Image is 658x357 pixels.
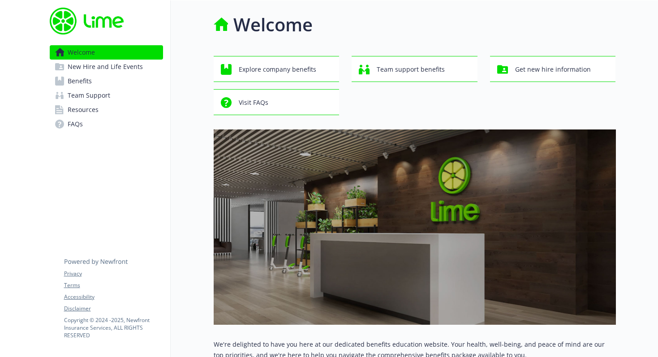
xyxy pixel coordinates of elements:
button: Visit FAQs [214,89,340,115]
a: Welcome [50,45,163,60]
span: Team Support [68,88,110,103]
a: FAQs [50,117,163,131]
span: Get new hire information [515,61,591,78]
a: Team Support [50,88,163,103]
a: Privacy [64,270,163,278]
span: Benefits [68,74,92,88]
span: Resources [68,103,99,117]
a: Benefits [50,74,163,88]
span: Team support benefits [377,61,445,78]
img: overview page banner [214,129,616,325]
a: Accessibility [64,293,163,301]
button: Get new hire information [490,56,616,82]
button: Team support benefits [352,56,477,82]
span: Visit FAQs [239,94,268,111]
button: Explore company benefits [214,56,340,82]
a: Resources [50,103,163,117]
span: New Hire and Life Events [68,60,143,74]
a: New Hire and Life Events [50,60,163,74]
a: Terms [64,281,163,289]
h1: Welcome [233,11,313,38]
span: Explore company benefits [239,61,316,78]
a: Disclaimer [64,305,163,313]
span: Welcome [68,45,95,60]
p: Copyright © 2024 - 2025 , Newfront Insurance Services, ALL RIGHTS RESERVED [64,316,163,339]
span: FAQs [68,117,83,131]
